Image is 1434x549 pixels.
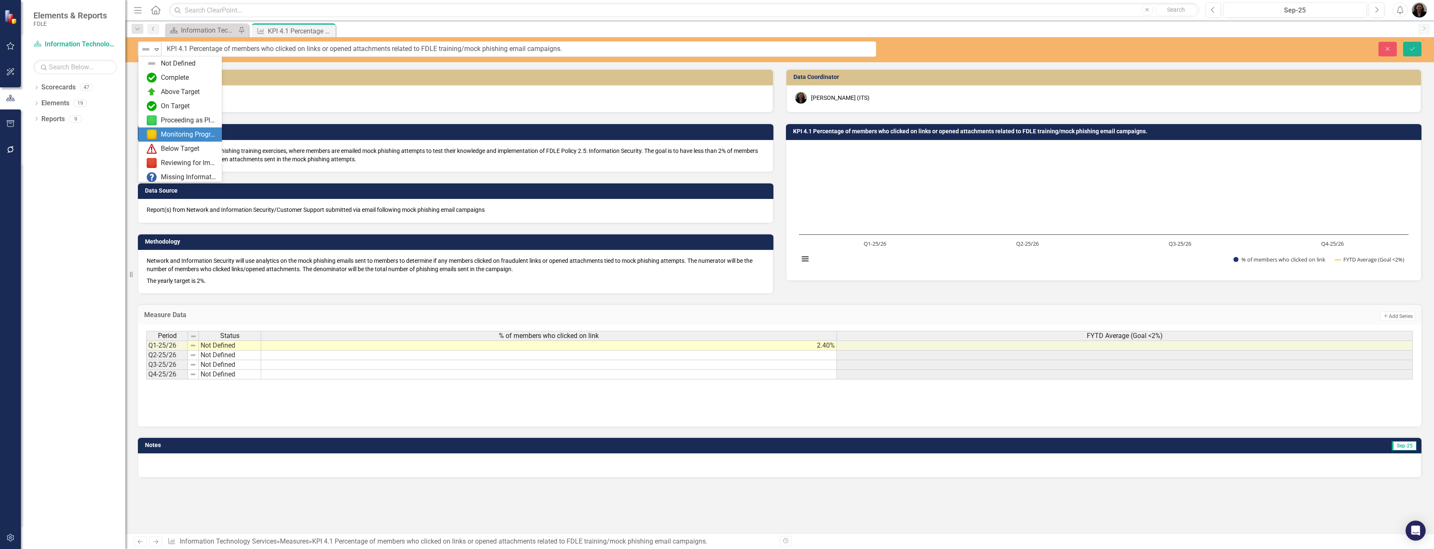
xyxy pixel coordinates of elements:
h3: Data Source [145,188,769,194]
div: KPI 4.1 Percentage of members who clicked on links or opened attachments related to FDLE training... [312,537,707,545]
button: Show FYTD Average (Goal [1335,256,1406,263]
input: This field is required [161,41,876,57]
td: Q1-25/26 [146,341,188,351]
div: KPI 4.1 Percentage of members who clicked on links or opened attachments related to FDLE training... [268,26,333,36]
div: 9 [69,115,82,122]
a: Information Technology Services Landing Page [167,25,236,36]
td: Q3-25/26 [146,360,188,370]
div: Monitoring Progress [161,130,217,140]
text: Q1-25/26 [864,240,886,247]
span: FYTD Average (Goal <2%) [1087,332,1163,340]
img: 8DAGhfEEPCf229AAAAAElFTkSuQmCC [190,361,196,368]
td: Q2-25/26 [146,351,188,360]
img: Above Target [147,87,157,97]
h3: Measure Data [144,311,836,319]
small: FDLE [33,20,107,27]
div: Above Target [161,87,200,97]
div: Sep-25 [1226,5,1364,15]
div: Proceeding as Planned [161,116,217,125]
p: Every quarter ITS conducts phishing training exercises, where members are emailed mock phishing a... [147,147,765,163]
div: Below Target [161,144,199,154]
button: Sep-25 [1223,3,1367,18]
h3: KPI 4.1 Percentage of members who clicked on links or opened attachments related to FDLE training... [793,128,1417,135]
img: ClearPoint Strategy [4,10,19,24]
a: Information Technology Services [33,40,117,49]
h3: Notes [145,442,633,448]
text: Q4-25/26 [1321,240,1344,247]
img: Not Defined [147,58,157,69]
img: 8DAGhfEEPCf229AAAAAElFTkSuQmCC [190,371,196,378]
svg: Interactive chart [795,147,1413,272]
img: 8DAGhfEEPCf229AAAAAElFTkSuQmCC [190,342,196,349]
p: The yearly target is 2%. [147,275,765,285]
img: Nicole Howard [1412,3,1427,18]
div: 19 [74,100,87,107]
span: Period [158,332,177,340]
span: % of members who clicked on link [499,332,599,340]
text: Q2-25/26 [1016,240,1039,247]
div: Missing Information [161,173,217,182]
img: 8DAGhfEEPCf229AAAAAElFTkSuQmCC [190,333,197,340]
img: Nicole Howard [795,92,807,104]
span: Status [220,332,239,340]
a: Information Technology Services [180,537,277,545]
img: Monitoring Progress [147,130,157,140]
p: Report(s) from Network and Information Security/Customer Support submitted via email following mo... [147,206,765,214]
img: On Target [147,101,157,111]
div: 47 [80,84,93,91]
button: Show % of members who clicked on link [1233,256,1326,263]
span: Sep-25 [1392,441,1416,450]
div: Not Defined [161,59,196,69]
td: Not Defined [199,341,261,351]
button: Search [1155,4,1197,16]
h3: Data Coordinator [793,74,1417,80]
img: Below Target [147,144,157,154]
td: Q4-25/26 [146,370,188,379]
div: Chart. Highcharts interactive chart. [795,147,1413,272]
div: On Target [161,102,190,111]
td: Not Defined [199,360,261,370]
a: Reports [41,114,65,124]
td: Not Defined [199,351,261,360]
input: Search ClearPoint... [169,3,1199,18]
span: Elements & Reports [33,10,107,20]
a: Scorecards [41,83,76,92]
img: Missing Information [147,172,157,182]
button: View chart menu, Chart [799,253,811,265]
div: Open Intercom Messenger [1406,521,1426,541]
input: Search Below... [33,60,117,74]
img: Complete [147,73,157,83]
div: Information Technology Services Landing Page [181,25,236,36]
h3: Definition [145,128,769,135]
td: Not Defined [199,370,261,379]
div: Complete [161,73,189,83]
a: Elements [41,99,69,108]
span: Search [1167,6,1185,13]
img: Not Defined [141,44,151,54]
h3: Methodology [145,239,769,245]
p: Network and Information Security will use analytics on the mock phishing emails sent to members t... [147,257,765,275]
img: Reviewing for Improvement [147,158,157,168]
text: Q3-25/26 [1169,240,1191,247]
img: 8DAGhfEEPCf229AAAAAElFTkSuQmCC [190,352,196,358]
div: » » [168,537,773,546]
h3: Data Owner [145,74,769,80]
div: Reviewing for Improvement [161,158,217,168]
td: 2.40% [261,341,837,351]
div: [PERSON_NAME] (ITS) [811,94,870,102]
button: Add Series [1380,312,1415,321]
img: Proceeding as Planned [147,115,157,125]
a: Measures [280,537,309,545]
